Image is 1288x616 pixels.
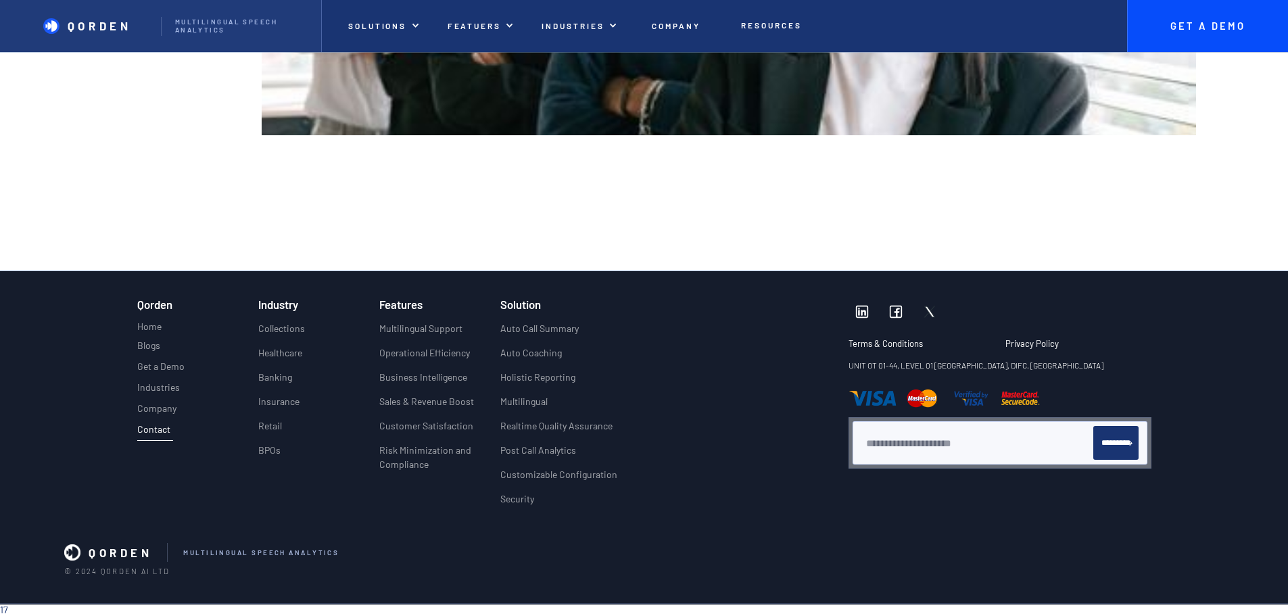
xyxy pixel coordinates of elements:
p: Blogs [137,340,160,352]
a: Get a Demo [137,361,185,378]
p: Banking [258,370,292,384]
p: Company [652,21,700,30]
p: Customer Satisfaction [379,419,473,433]
p: Security [500,492,534,506]
p: Multilingual Support [379,321,462,335]
a: Blogs [137,340,160,357]
p: Auto Call Summary [500,321,579,335]
p: Retail [258,419,282,433]
p: Industries [542,21,604,30]
a: Contact [137,424,174,441]
a: Terms & Conditions [849,339,995,358]
h3: Qorden [137,298,172,315]
h3: Industry [258,298,298,310]
a: Post Call Analytics [500,443,576,467]
p: Solutions [348,21,406,30]
a: Business Intelligence [379,370,467,394]
a: Home [137,319,162,336]
a: Industries [137,382,180,399]
p: BPOs [258,443,281,457]
a: QORDENmULTILINGUAL sPEECH aNALYTICS [64,543,1205,562]
h3: Features [379,298,423,310]
a: Sales & Revenue Boost [379,394,474,419]
a: Auto Coaching [500,346,562,370]
a: Multilingual [500,394,548,419]
p: Healthcare [258,346,302,360]
a: Banking [258,370,292,394]
p: Multilingual [500,394,548,408]
p: Realtime Quality Assurance [500,419,613,433]
p: QORDEN [89,546,153,559]
p: Get A Demo [1157,20,1258,32]
p: Multilingual Speech analytics [175,18,308,34]
a: Healthcare [258,346,302,370]
a: Privacy Policy [1005,339,1059,358]
a: Multilingual Support [379,321,462,346]
p: Home [137,319,162,333]
p: Contact [137,424,174,435]
a: Customizable Configuration [500,467,617,492]
p: Collections [258,321,305,335]
p: Privacy Policy [1005,339,1059,350]
form: Newsletter [865,426,1139,460]
h3: Solution [500,298,541,310]
strong: UNIT OT 01-44, LEVEL 01 [GEOGRAPHIC_DATA], DIFC, [GEOGRAPHIC_DATA] [849,360,1103,370]
p: Business Intelligence [379,370,467,384]
p: Risk Minimization and Compliance [379,443,476,471]
p: Auto Coaching [500,346,562,360]
a: Retail [258,419,282,443]
a: Holistic Reporting [500,370,575,394]
p: Holistic Reporting [500,370,575,384]
p: Operational Efficiency [379,346,470,360]
a: Operational Efficiency [379,346,470,370]
p: Featuers [448,21,502,30]
a: Company [137,403,176,420]
p: Industries [137,382,180,394]
p: mULTILINGUAL sPEECH aNALYTICS [183,549,339,557]
p: Sales & Revenue Boost [379,394,474,408]
p: Resources [741,20,801,30]
a: Risk Minimization and Compliance [379,443,476,481]
p: Customizable Configuration [500,467,617,481]
a: Insurance [258,394,300,419]
p: QORDEN [68,19,132,32]
p: Company [137,403,176,414]
p: Insurance [258,394,300,408]
a: Auto Call Summary [500,321,579,346]
a: Realtime Quality Assurance [500,419,613,443]
p: Post Call Analytics [500,443,576,457]
a: Customer Satisfaction [379,419,473,443]
a: Security [500,492,534,516]
p: Get a Demo [137,361,185,373]
p: Terms & Conditions [849,339,981,350]
p: © 2024 Qorden AI LTD [64,567,1224,575]
a: BPOs [258,443,281,467]
a: Collections [258,321,305,346]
